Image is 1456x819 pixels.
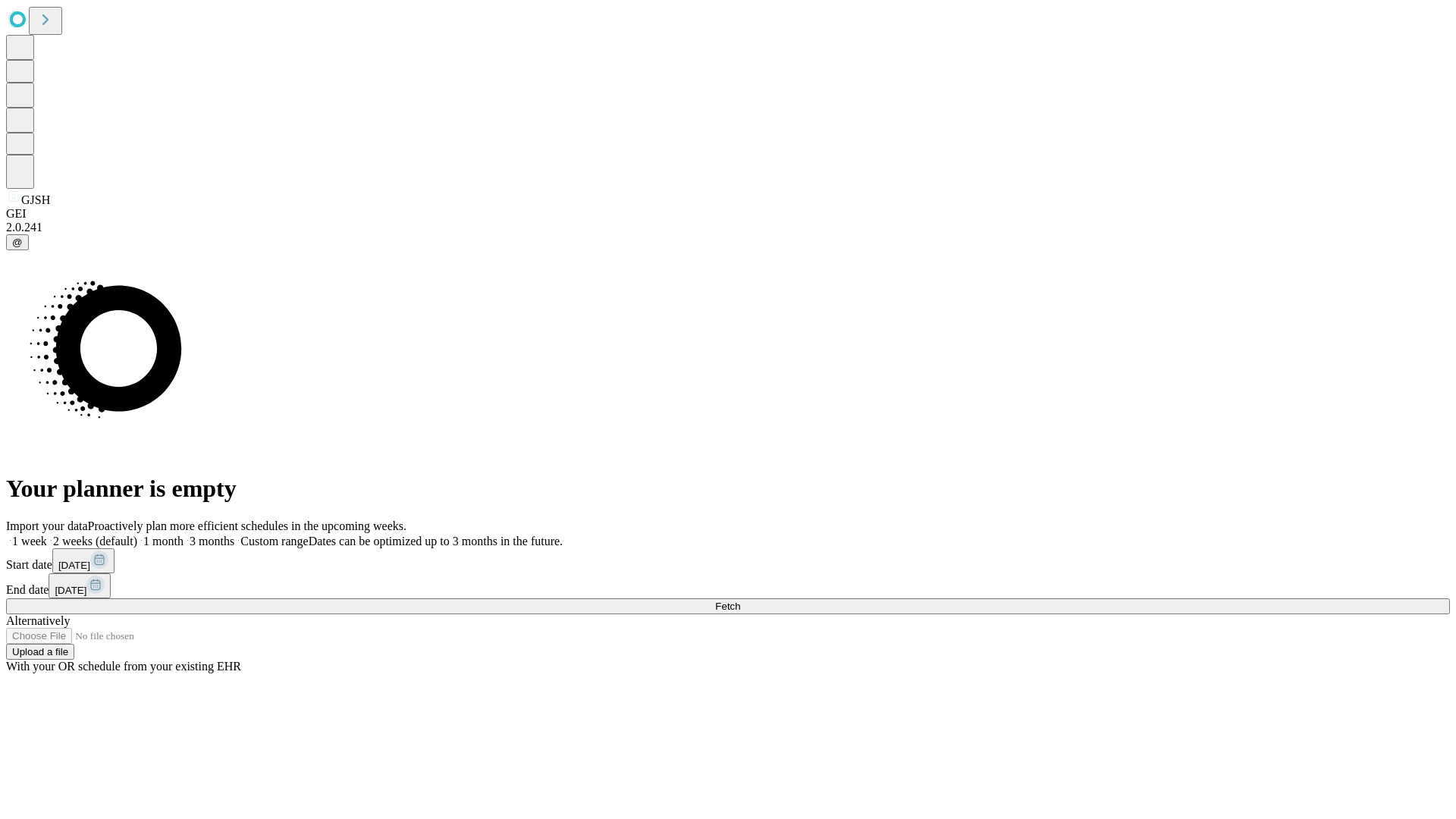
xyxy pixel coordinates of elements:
span: Custom range [240,535,308,548]
span: @ [12,237,23,248]
span: Fetch [715,601,740,612]
div: GEI [6,207,1450,221]
span: With your OR schedule from your existing EHR [6,660,241,673]
span: Alternatively [6,614,70,627]
div: Start date [6,548,1450,573]
button: [DATE] [52,548,115,573]
button: Fetch [6,598,1450,614]
span: [DATE] [58,560,90,571]
span: 3 months [190,535,234,548]
h1: Your planner is empty [6,475,1450,503]
button: [DATE] [49,573,111,598]
span: 1 month [143,535,184,548]
button: @ [6,234,29,250]
div: End date [6,573,1450,598]
button: Upload a file [6,644,74,660]
span: GJSH [21,193,50,206]
span: [DATE] [55,585,86,596]
span: 2 weeks (default) [53,535,137,548]
span: Proactively plan more efficient schedules in the upcoming weeks. [88,519,406,532]
span: Import your data [6,519,88,532]
span: Dates can be optimized up to 3 months in the future. [309,535,563,548]
div: 2.0.241 [6,221,1450,234]
span: 1 week [12,535,47,548]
